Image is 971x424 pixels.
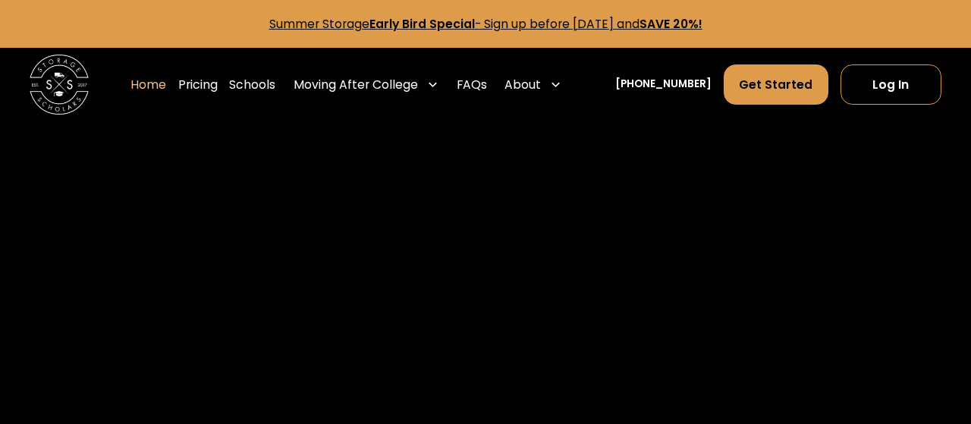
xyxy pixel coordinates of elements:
a: Home [130,64,166,105]
div: Moving After College [294,76,418,94]
a: Pricing [178,64,218,105]
strong: Early Bird Special [369,16,475,32]
a: Schools [229,64,275,105]
a: Log In [841,64,941,105]
a: Get Started [724,64,828,105]
strong: SAVE 20%! [639,16,702,32]
a: FAQs [457,64,487,105]
div: About [504,76,541,94]
img: Storage Scholars main logo [30,55,89,114]
a: Summer StorageEarly Bird Special- Sign up before [DATE] andSAVE 20%! [269,16,702,32]
a: [PHONE_NUMBER] [615,77,712,93]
